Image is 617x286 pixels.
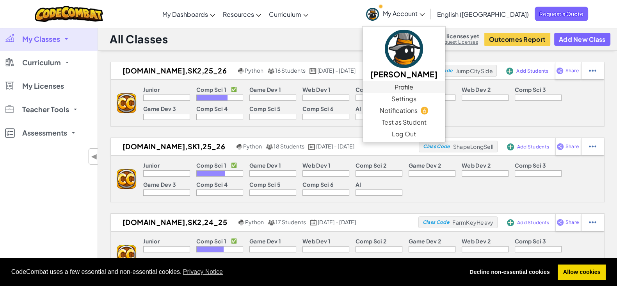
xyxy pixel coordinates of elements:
[589,67,596,74] img: IconStudentEllipsis.svg
[274,143,304,150] span: 18 Students
[249,181,281,188] p: Comp Sci 5
[196,181,228,188] p: Comp Sci 4
[266,144,273,150] img: MultipleUsers.png
[383,9,425,18] span: My Account
[302,162,331,168] p: Web Dev 1
[265,4,312,25] a: Curriculum
[455,67,493,74] span: JumpCitySide
[243,143,262,150] span: Python
[438,39,479,45] a: Request Licenses
[462,238,491,244] p: Web Dev 2
[554,33,610,46] button: Add New Class
[438,33,479,39] span: No licenses yet
[22,82,64,89] span: My Licenses
[565,220,579,225] span: Share
[380,106,418,115] span: Notifications
[507,143,514,150] img: IconAddStudents.svg
[515,238,546,244] p: Comp Sci 3
[268,220,275,225] img: MultipleUsers.png
[356,105,361,112] p: AI
[275,67,306,74] span: 16 Students
[363,93,445,105] a: Settings
[363,116,445,128] a: Test as Student
[238,68,244,74] img: python.png
[249,257,281,263] p: Comp Sci 5
[111,216,418,228] a: [DOMAIN_NAME],sk2,24_25 Python 17 Students [DATE] - [DATE]
[302,181,333,188] p: Comp Sci 6
[557,219,564,226] img: IconShare_Purple.svg
[363,29,445,81] a: [PERSON_NAME]
[111,216,236,228] h2: [DOMAIN_NAME],sk2,24_25
[245,218,264,225] span: Python
[35,6,103,22] a: CodeCombat logo
[196,86,226,93] p: Comp Sci 1
[366,8,379,21] img: avatar
[302,86,331,93] p: Web Dev 1
[249,162,281,168] p: Game Dev 1
[517,220,549,225] span: Add Students
[143,162,160,168] p: Junior
[310,220,317,225] img: calendar.svg
[223,10,254,18] span: Resources
[238,220,244,225] img: python.png
[507,219,514,226] img: IconAddStudents.svg
[370,68,437,80] h5: [PERSON_NAME]
[117,245,136,265] img: logo
[308,144,315,150] img: calendar.svg
[535,7,588,21] a: Request a Quote
[453,143,493,150] span: ShapeLongSell
[276,218,306,225] span: 17 Students
[196,257,228,263] p: Comp Sci 4
[267,68,274,74] img: MultipleUsers.png
[423,144,450,149] span: Class Code
[231,86,237,93] p: ✅
[196,105,228,112] p: Comp Sci 4
[249,238,281,244] p: Game Dev 1
[302,105,333,112] p: Comp Sci 6
[356,238,386,244] p: Comp Sci 2
[22,59,61,66] span: Curriculum
[409,162,441,168] p: Game Dev 2
[356,257,361,263] p: AI
[356,86,386,93] p: Comp Sci 2
[356,181,361,188] p: AI
[362,2,429,26] a: My Account
[318,218,356,225] span: [DATE] - [DATE]
[231,162,237,168] p: ✅
[22,129,67,136] span: Assessments
[249,86,281,93] p: Game Dev 1
[245,67,263,74] span: Python
[117,169,136,189] img: logo
[421,107,428,114] span: 6
[196,162,226,168] p: Comp Sci 1
[452,219,493,226] span: FarmKeyHeavy
[182,266,224,278] a: learn more about cookies
[462,86,491,93] p: Web Dev 2
[433,4,533,25] a: English ([GEOGRAPHIC_DATA])
[484,33,550,46] button: Outcomes Report
[363,81,445,93] a: Profile
[143,238,160,244] p: Junior
[557,143,564,150] img: IconShare_Purple.svg
[236,144,242,150] img: python.png
[363,105,445,116] a: Notifications6
[423,220,449,225] span: Class Code
[231,238,237,244] p: ✅
[516,69,548,73] span: Add Students
[302,257,333,263] p: Comp Sci 6
[437,10,529,18] span: English ([GEOGRAPHIC_DATA])
[517,145,549,149] span: Add Students
[11,266,458,278] span: CodeCombat uses a few essential and non-essential cookies.
[111,141,419,152] a: [DOMAIN_NAME],sk1,25_26 Python 18 Students [DATE] - [DATE]
[363,128,445,140] a: Log Out
[269,10,301,18] span: Curriculum
[565,68,578,73] span: Share
[515,162,546,168] p: Comp Sci 3
[302,238,331,244] p: Web Dev 1
[409,238,441,244] p: Game Dev 2
[589,219,596,226] img: IconStudentEllipsis.svg
[462,162,491,168] p: Web Dev 2
[111,65,421,77] a: [DOMAIN_NAME],sk2,25_26 Python 16 Students [DATE] - [DATE]
[143,105,176,112] p: Game Dev 3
